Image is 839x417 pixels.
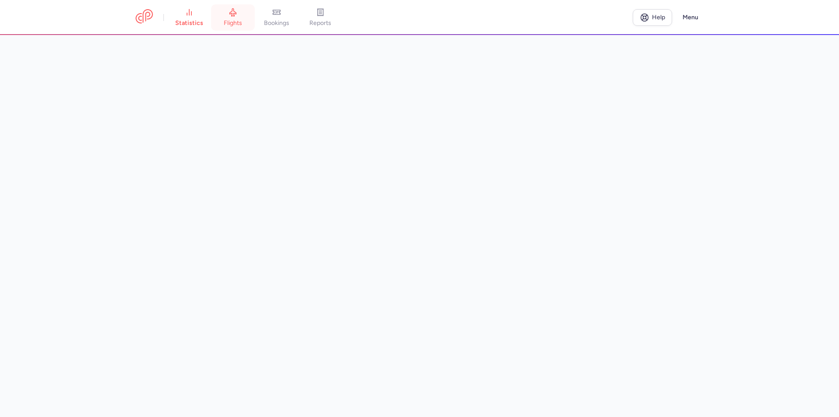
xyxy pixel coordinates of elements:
[167,8,211,27] a: statistics
[677,9,704,26] button: Menu
[211,8,255,27] a: flights
[309,19,331,27] span: reports
[652,14,665,21] span: Help
[224,19,242,27] span: flights
[633,9,672,26] a: Help
[298,8,342,27] a: reports
[175,19,203,27] span: statistics
[264,19,289,27] span: bookings
[135,9,153,25] a: CitizenPlane red outlined logo
[255,8,298,27] a: bookings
